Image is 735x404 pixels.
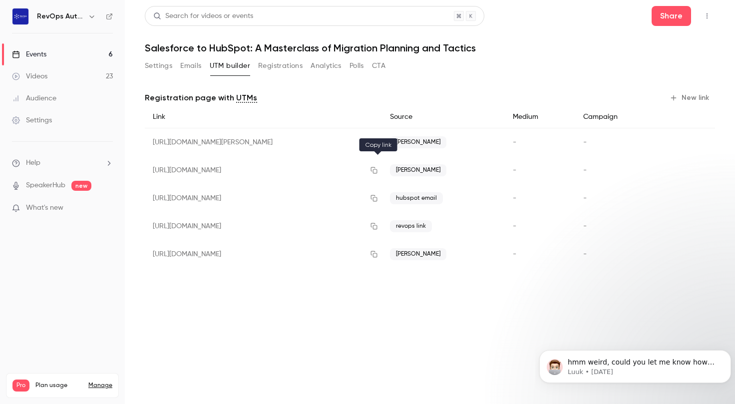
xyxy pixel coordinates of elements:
[513,195,516,202] span: -
[258,58,303,74] button: Registrations
[583,195,587,202] span: -
[575,106,661,128] div: Campaign
[12,115,52,125] div: Settings
[583,223,587,230] span: -
[12,380,29,392] span: Pro
[145,92,257,104] p: Registration page with
[37,11,84,21] h6: RevOps Automated
[12,71,47,81] div: Videos
[390,220,432,232] span: revops link
[145,106,382,128] div: Link
[583,251,587,258] span: -
[513,167,516,174] span: -
[372,58,385,74] button: CTA
[145,156,382,184] div: [URL][DOMAIN_NAME]
[666,90,715,106] button: New link
[535,329,735,399] iframe: Intercom notifications message
[652,6,691,26] button: Share
[505,106,575,128] div: Medium
[145,42,715,54] h1: Salesforce to HubSpot: A Masterclass of Migration Planning and Tactics
[513,251,516,258] span: -
[390,136,446,148] span: [PERSON_NAME]
[350,58,364,74] button: Polls
[390,192,443,204] span: hubspot email
[145,58,172,74] button: Settings
[12,158,113,168] li: help-dropdown-opener
[88,382,112,390] a: Manage
[26,203,63,213] span: What's new
[153,11,253,21] div: Search for videos or events
[145,184,382,212] div: [URL][DOMAIN_NAME]
[583,167,587,174] span: -
[513,139,516,146] span: -
[26,158,40,168] span: Help
[382,106,505,128] div: Source
[210,58,250,74] button: UTM builder
[311,58,342,74] button: Analytics
[145,128,382,157] div: [URL][DOMAIN_NAME][PERSON_NAME]
[12,49,46,59] div: Events
[583,139,587,146] span: -
[390,164,446,176] span: [PERSON_NAME]
[35,382,82,390] span: Plan usage
[12,93,56,103] div: Audience
[12,8,28,24] img: RevOps Automated
[145,240,382,268] div: [URL][DOMAIN_NAME]
[145,212,382,240] div: [URL][DOMAIN_NAME]
[390,248,446,260] span: [PERSON_NAME]
[92,393,98,399] span: 23
[26,180,65,191] a: SpeakerHub
[180,58,201,74] button: Emails
[236,92,257,104] a: UTMs
[513,223,516,230] span: -
[92,392,112,401] p: / 150
[12,392,31,401] p: Videos
[71,181,91,191] span: new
